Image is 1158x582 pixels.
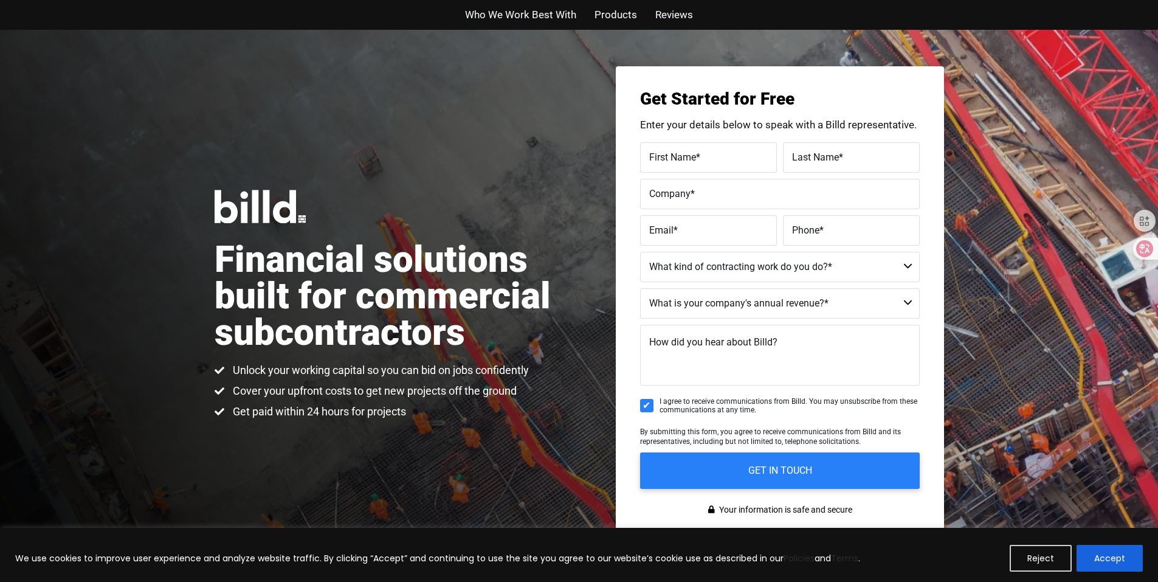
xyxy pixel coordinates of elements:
[1077,545,1143,572] button: Accept
[660,397,920,415] span: I agree to receive communications from Billd. You may unsubscribe from these communications at an...
[784,552,815,564] a: Policies
[1010,545,1072,572] button: Reject
[640,91,920,108] h3: Get Started for Free
[230,404,406,419] span: Get paid within 24 hours for projects
[649,336,777,348] span: How did you hear about Billd?
[640,428,901,446] span: By submitting this form, you agree to receive communications from Billd and its representatives, ...
[15,551,860,566] p: We use cookies to improve user experience and analyze website traffic. By clicking “Accept” and c...
[655,6,693,24] a: Reviews
[649,224,674,235] span: Email
[792,224,819,235] span: Phone
[640,452,920,489] input: GET IN TOUCH
[230,363,529,378] span: Unlock your working capital so you can bid on jobs confidently
[792,151,839,162] span: Last Name
[230,384,517,398] span: Cover your upfront costs to get new projects off the ground
[716,501,852,519] span: Your information is safe and secure
[649,187,691,199] span: Company
[640,120,920,130] p: Enter your details below to speak with a Billd representative.
[649,151,696,162] span: First Name
[465,6,576,24] a: Who We Work Best With
[831,552,858,564] a: Terms
[595,6,637,24] a: Products
[215,241,579,351] h1: Financial solutions built for commercial subcontractors
[640,399,653,412] input: I agree to receive communications from Billd. You may unsubscribe from these communications at an...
